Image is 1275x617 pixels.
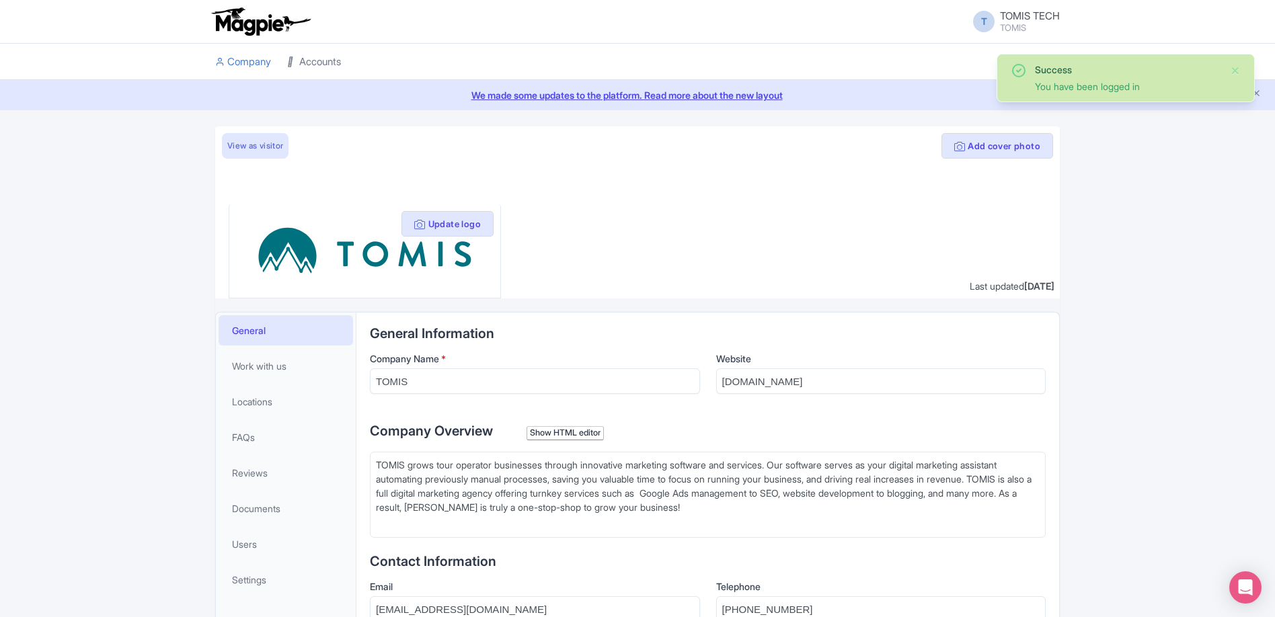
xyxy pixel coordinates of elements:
[401,211,494,237] button: Update logo
[1035,63,1219,77] div: Success
[1251,87,1262,102] button: Close announcement
[219,351,353,381] a: Work with us
[232,573,266,587] span: Settings
[1230,63,1241,79] button: Close
[970,279,1054,293] div: Last updated
[376,458,1040,528] div: TOMIS grows tour operator businesses through innovative marketing software and services. Our soft...
[232,537,257,551] span: Users
[1000,9,1060,22] span: TOMIS TECH
[219,386,353,417] a: Locations
[8,88,1267,102] a: We made some updates to the platform. Read more about the new layout
[370,423,493,439] span: Company Overview
[965,11,1060,32] a: T TOMIS TECH TOMIS
[1024,280,1054,292] span: [DATE]
[219,422,353,452] a: FAQs
[1229,571,1262,604] div: Open Intercom Messenger
[232,466,268,480] span: Reviews
[232,501,280,516] span: Documents
[941,133,1053,159] button: Add cover photo
[716,581,761,592] span: Telephone
[232,430,255,444] span: FAQs
[1035,79,1219,93] div: You have been logged in
[219,565,353,595] a: Settings
[527,426,604,440] div: Show HTML editor
[973,11,995,32] span: T
[287,44,341,81] a: Accounts
[256,215,473,287] img: mkc4s83yydzziwnmdm8f.svg
[1000,24,1060,32] small: TOMIS
[219,529,353,559] a: Users
[219,458,353,488] a: Reviews
[716,353,751,364] span: Website
[219,315,353,345] a: General
[215,44,271,81] a: Company
[370,353,439,364] span: Company Name
[219,493,353,524] a: Documents
[232,323,266,337] span: General
[222,133,288,159] a: View as visitor
[370,326,1046,341] h2: General Information
[232,395,272,409] span: Locations
[208,7,313,36] img: logo-ab69f6fb50320c5b225c76a69d11143b.png
[370,581,393,592] span: Email
[232,359,286,373] span: Work with us
[370,554,1046,569] h2: Contact Information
